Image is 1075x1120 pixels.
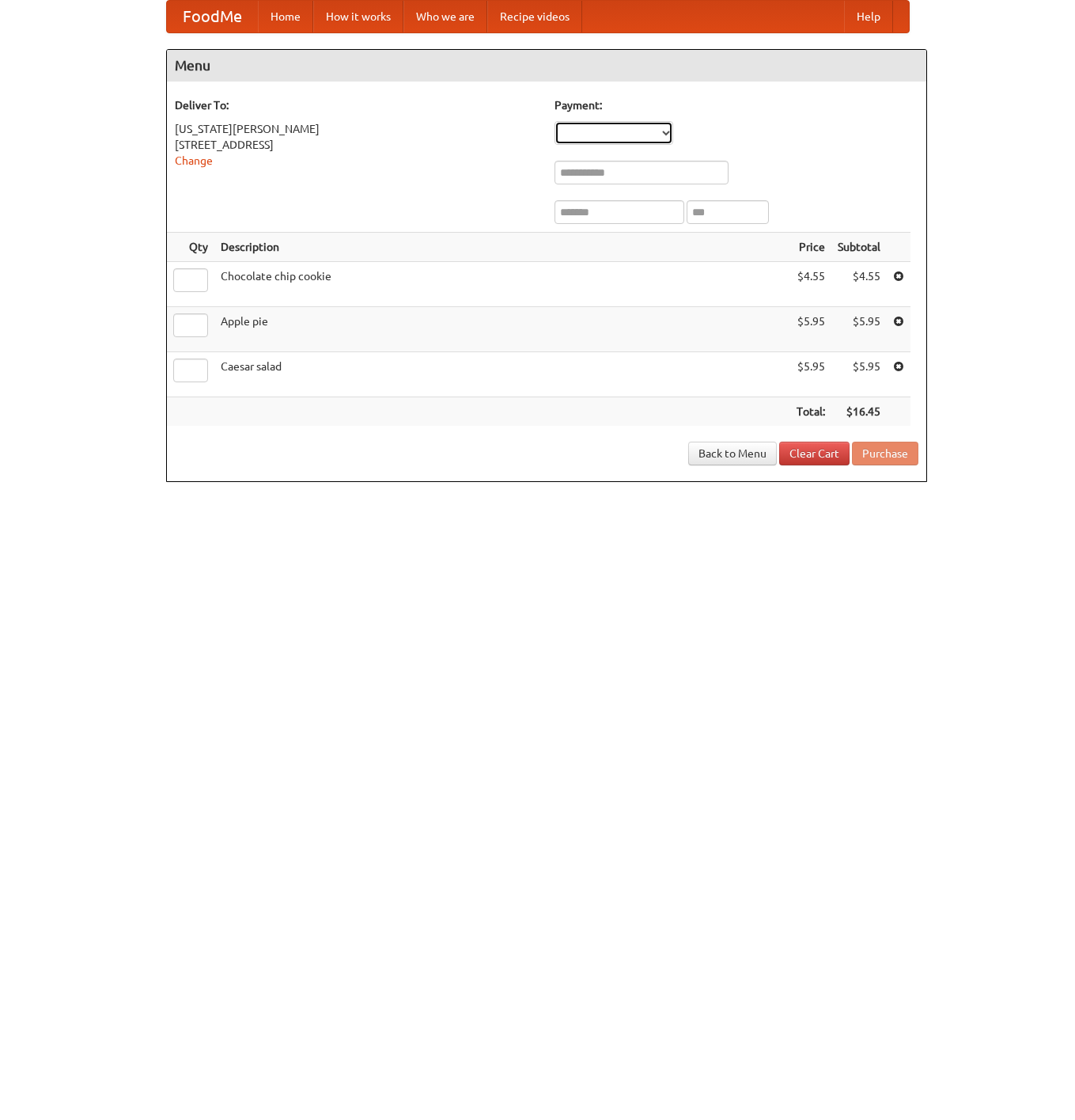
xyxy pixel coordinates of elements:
th: Description [214,233,790,262]
a: FoodMe [167,1,258,32]
a: Help [844,1,893,32]
td: Chocolate chip cookie [214,262,790,307]
div: [STREET_ADDRESS] [175,137,539,153]
a: How it works [313,1,403,32]
td: $4.55 [831,262,887,307]
td: $5.95 [790,307,831,352]
td: $5.95 [831,307,887,352]
th: Price [790,233,831,262]
a: Clear Cart [779,442,850,465]
td: Apple pie [214,307,790,352]
th: $16.45 [831,397,887,427]
h4: Menu [167,50,926,82]
td: $4.55 [790,262,831,307]
a: Recipe videos [487,1,582,32]
button: Purchase [852,442,918,465]
a: Who we are [403,1,487,32]
h5: Payment: [555,97,918,113]
td: $5.95 [790,352,831,397]
td: Caesar salad [214,352,790,397]
th: Total: [790,397,831,427]
a: Home [258,1,313,32]
th: Subtotal [831,233,887,262]
a: Change [175,154,213,167]
a: Back to Menu [688,442,777,465]
h5: Deliver To: [175,97,539,113]
div: [US_STATE][PERSON_NAME] [175,121,539,137]
td: $5.95 [831,352,887,397]
th: Qty [167,233,214,262]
